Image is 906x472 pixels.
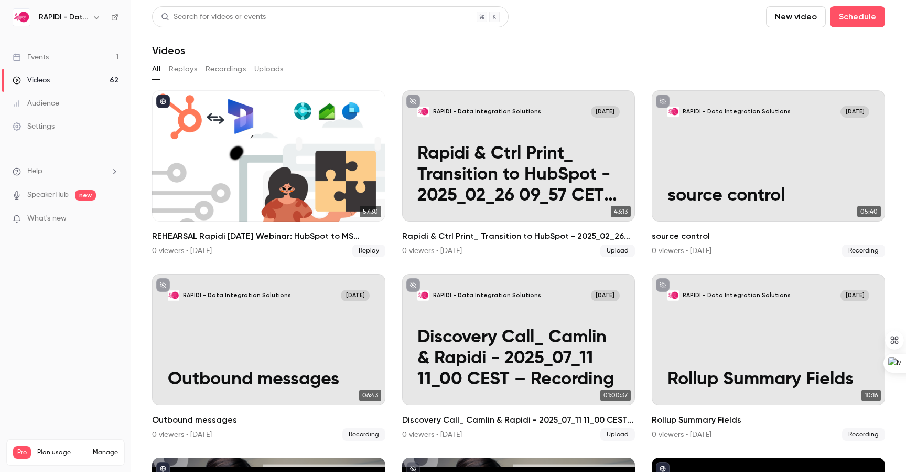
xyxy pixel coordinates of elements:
[840,290,869,301] span: [DATE]
[206,61,246,78] button: Recordings
[402,90,635,257] a: Rapidi & Ctrl Print_ Transition to HubSpot - 2025_02_26 09_57 CET - RecordingRAPIDI - Data Integr...
[156,278,170,292] button: unpublished
[342,428,385,441] span: Recording
[27,190,69,201] a: SpeakerHub
[152,90,385,257] li: REHEARSAL Rapidi 15 SEP 25 Webinar: HubSpot to MS Dynamics 365 ERP BC Integration
[402,230,635,243] h2: Rapidi & Ctrl Print_ Transition to HubSpot - 2025_02_26 09_57 CET - Recording
[183,291,291,299] p: RAPIDI - Data Integration Solutions
[591,106,620,118] span: [DATE]
[402,429,462,440] div: 0 viewers • [DATE]
[40,62,94,69] div: Domain Overview
[652,414,885,426] h2: Rollup Summary Fields
[766,6,826,27] button: New video
[857,206,881,217] span: 05:40
[169,61,197,78] button: Replays
[417,290,429,301] img: Discovery Call_ Camlin & Rapidi - 2025_07_11 11_00 CEST – Recording
[152,6,885,466] section: Videos
[93,448,118,457] a: Manage
[861,390,881,401] span: 10:16
[840,106,869,118] span: [DATE]
[417,327,619,390] p: Discovery Call_ Camlin & Rapidi - 2025_07_11 11_00 CEST – Recording
[27,27,115,36] div: Domain: [DOMAIN_NAME]
[352,245,385,257] span: Replay
[168,369,370,390] p: Outbound messages
[39,12,88,23] h6: RAPIDI - Data Integration Solutions
[152,61,160,78] button: All
[652,90,885,257] a: source controlRAPIDI - Data Integration Solutions[DATE]source control05:40source control0 viewers...
[152,246,212,256] div: 0 viewers • [DATE]
[433,291,541,299] p: RAPIDI - Data Integration Solutions
[156,95,170,108] button: published
[152,230,385,243] h2: REHEARSAL Rapidi [DATE] Webinar: HubSpot to MS Dynamics 365 ERP BC Integration
[106,214,118,224] iframe: Noticeable Trigger
[683,108,791,116] p: RAPIDI - Data Integration Solutions
[417,106,429,118] img: Rapidi & Ctrl Print_ Transition to HubSpot - 2025_02_26 09_57 CET - Recording
[600,390,631,401] span: 01:00:37
[406,278,420,292] button: unpublished
[17,27,25,36] img: website_grey.svg
[433,108,541,116] p: RAPIDI - Data Integration Solutions
[406,95,420,108] button: unpublished
[656,278,670,292] button: unpublished
[152,274,385,441] li: Outbound messages
[27,166,42,177] span: Help
[152,414,385,426] h2: Outbound messages
[13,98,59,109] div: Audience
[341,290,370,301] span: [DATE]
[417,143,619,206] p: Rapidi & Ctrl Print_ Transition to HubSpot - 2025_02_26 09_57 CET - Recording
[13,446,31,459] span: Pro
[104,61,113,69] img: tab_keywords_by_traffic_grey.svg
[656,95,670,108] button: unpublished
[359,390,381,401] span: 06:43
[152,44,185,57] h1: Videos
[402,90,635,257] li: Rapidi & Ctrl Print_ Transition to HubSpot - 2025_02_26 09_57 CET - Recording
[600,245,635,257] span: Upload
[830,6,885,27] button: Schedule
[402,274,635,441] li: Discovery Call_ Camlin & Rapidi - 2025_07_11 11_00 CEST – Recording
[37,448,87,457] span: Plan usage
[360,206,381,217] span: 57:30
[667,290,679,301] img: Rollup Summary Fields
[13,9,30,26] img: RAPIDI - Data Integration Solutions
[168,290,179,301] img: Outbound messages
[28,61,37,69] img: tab_domain_overview_orange.svg
[683,291,791,299] p: RAPIDI - Data Integration Solutions
[600,428,635,441] span: Upload
[13,166,118,177] li: help-dropdown-opener
[611,206,631,217] span: 43:13
[842,428,885,441] span: Recording
[652,230,885,243] h2: source control
[652,246,711,256] div: 0 viewers • [DATE]
[13,52,49,62] div: Events
[652,429,711,440] div: 0 viewers • [DATE]
[402,274,635,441] a: Discovery Call_ Camlin & Rapidi - 2025_07_11 11_00 CEST – RecordingRAPIDI - Data Integration Solu...
[116,62,177,69] div: Keywords by Traffic
[667,185,869,206] p: source control
[27,213,67,224] span: What's new
[402,246,462,256] div: 0 viewers • [DATE]
[152,429,212,440] div: 0 viewers • [DATE]
[13,75,50,86] div: Videos
[667,106,679,118] img: source control
[152,274,385,441] a: Outbound messagesRAPIDI - Data Integration Solutions[DATE]Outbound messages06:43Outbound messages...
[161,12,266,23] div: Search for videos or events
[667,369,869,390] p: Rollup Summary Fields
[13,121,55,132] div: Settings
[652,274,885,441] li: Rollup Summary Fields
[842,245,885,257] span: Recording
[591,290,620,301] span: [DATE]
[29,17,51,25] div: v 4.0.25
[17,17,25,25] img: logo_orange.svg
[402,414,635,426] h2: Discovery Call_ Camlin & Rapidi - 2025_07_11 11_00 CEST – Recording
[152,90,385,257] a: 57:30REHEARSAL Rapidi [DATE] Webinar: HubSpot to MS Dynamics 365 ERP BC Integration0 viewers • [D...
[254,61,284,78] button: Uploads
[652,90,885,257] li: source control
[652,274,885,441] a: Rollup Summary FieldsRAPIDI - Data Integration Solutions[DATE]Rollup Summary Fields10:16Rollup Su...
[75,190,96,201] span: new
